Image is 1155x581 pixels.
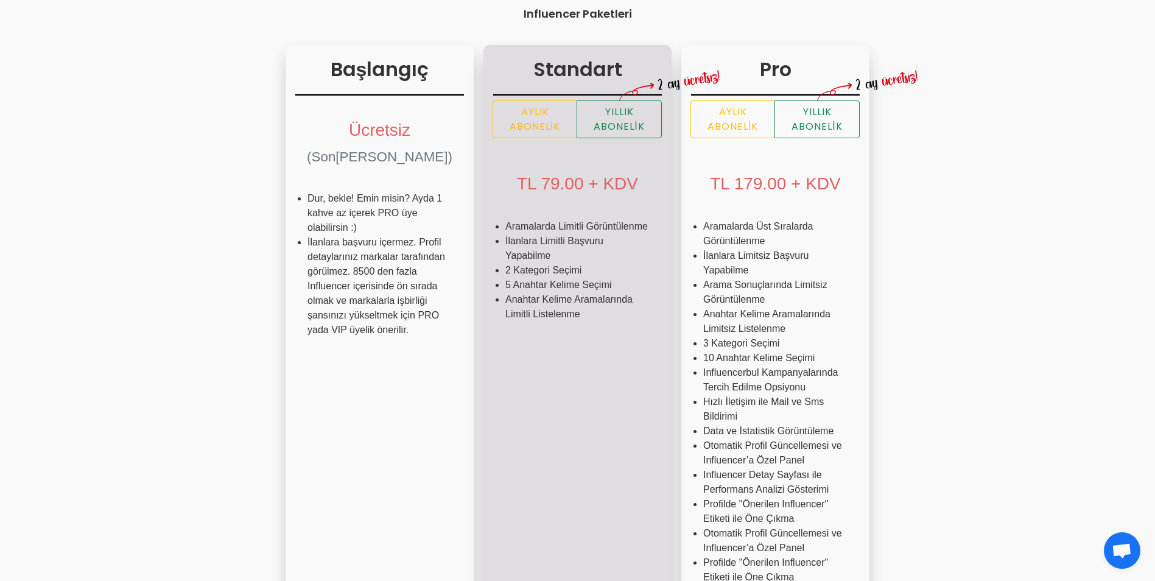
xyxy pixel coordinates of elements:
li: İlanlara başvuru içermez. Profil detaylarınız markalar tarafından görülmez. 8500 den fazla Influe... [307,235,452,337]
li: Influencerbul Kampanyalarında Tercih Edilme Opsiyonu [703,365,848,395]
span: TL [710,174,729,193]
li: Hızlı İletişim ile Mail ve Sms Bildirimi [703,395,848,424]
h3: Pro [691,55,860,96]
li: İlanlara Limitsiz Başvuru Yapabilme [703,248,848,278]
li: Profilde "Önerilen Influencer" Etiketi ile Öne Çıkma [703,497,848,526]
li: Aramalarda Limitli Görüntülenme [505,219,650,234]
label: Aylık Abonelik [690,100,775,138]
label: Yıllık Abonelik [577,100,662,138]
span: 79.00 + KDV [541,174,638,193]
span: TL [517,174,536,193]
li: 10 Anahtar Kelime Seçimi [703,351,848,365]
span: 179.00 + KDV [734,174,841,193]
li: Dur, bekle! Emin misin? Ayda 1 kahve az içerek PRO üye olabilirsin :) [307,191,452,235]
li: 5 Anahtar Kelime Seçimi [505,278,650,292]
label: Yıllık Abonelik [774,100,860,138]
label: Aylık Abonelik [493,100,577,138]
li: Anahtar Kelime Aramalarında Limitsiz Listelenme [703,307,848,336]
li: Otomatik Profil Güncellemesi ve Influencer’a Özel Panel [703,526,848,555]
h3: Başlangıç [295,55,464,96]
li: Influencer Detay Sayfası ile Performans Analizi Gösterimi [703,468,848,497]
li: Data ve İstatistik Görüntüleme [703,424,848,438]
li: Aramalarda Üst Sıralarda Görüntülenme [703,219,848,248]
li: İlanlara Limitli Başvuru Yapabilme [505,234,650,263]
li: 2 Kategori Seçimi [505,263,650,278]
h4: Influencer Paketleri [183,5,972,22]
h3: Standart [493,55,662,96]
span: (Son[PERSON_NAME]) [307,149,452,164]
li: Otomatik Profil Güncellemesi ve Influencer’a Özel Panel [703,438,848,468]
div: Açık sohbet [1104,532,1140,569]
li: 3 Kategori Seçimi [703,336,848,351]
li: Arama Sonuçlarında Limitsiz Görüntülenme [703,278,848,307]
li: Anahtar Kelime Aramalarında Limitli Listelenme [505,292,650,322]
span: Ücretsiz [349,121,410,139]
